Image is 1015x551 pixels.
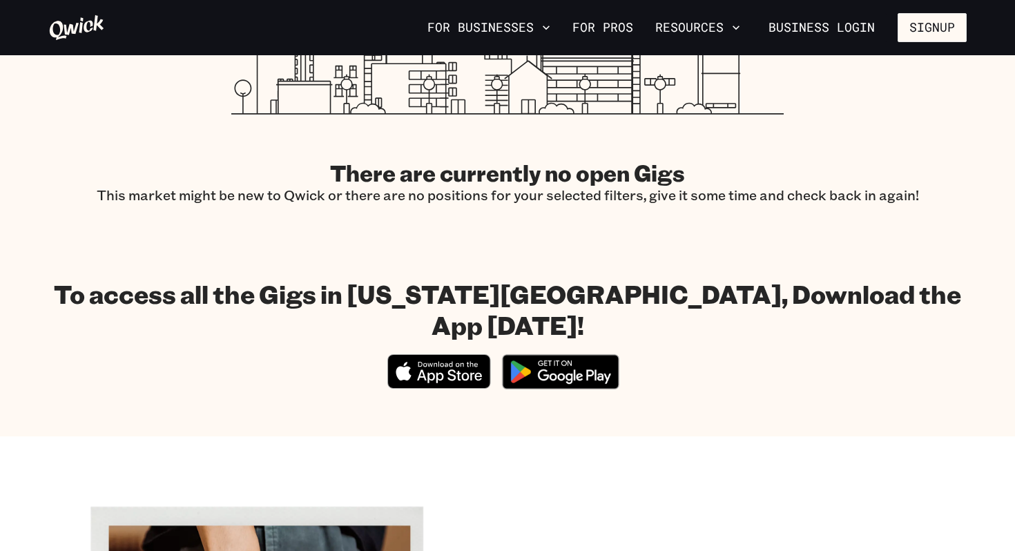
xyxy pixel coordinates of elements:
a: Business Login [757,13,887,42]
button: Resources [650,16,746,39]
a: For Pros [567,16,639,39]
img: Get it on Google Play [494,346,628,398]
a: Download on the App Store [387,377,491,391]
button: For Businesses [422,16,556,39]
h1: To access all the Gigs in [US_STATE][GEOGRAPHIC_DATA], Download the App [DATE]! [48,278,967,340]
button: Signup [898,13,967,42]
p: This market might be new to Qwick or there are no positions for your selected filters, give it so... [97,186,919,204]
h2: There are currently no open Gigs [97,159,919,186]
